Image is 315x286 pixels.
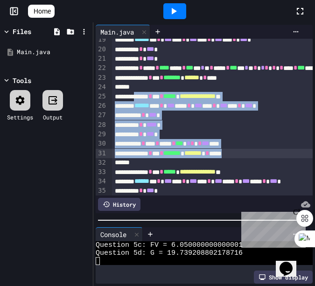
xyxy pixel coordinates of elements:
a: Home [28,5,55,18]
div: 31 [96,149,107,158]
div: 26 [96,101,107,111]
div: 22 [96,63,107,73]
div: Show display [254,271,313,284]
div: 25 [96,92,107,101]
div: 34 [96,177,107,186]
span: Question 5d: G = 19.739208802178716 [96,249,243,257]
div: 30 [96,139,107,148]
div: 23 [96,73,107,83]
div: 28 [96,120,107,130]
div: Chat with us now!Close [4,4,64,59]
div: History [98,198,140,211]
div: Files [13,27,31,36]
div: 19 [96,35,107,44]
span: Question 5c: FV = 6.050000000000001 [96,241,243,249]
div: 24 [96,83,107,92]
div: Tools [13,76,31,85]
div: Main.java [17,48,90,57]
iframe: chat widget [276,249,306,277]
div: Settings [7,113,33,121]
div: 21 [96,54,107,63]
div: Console [96,230,131,239]
div: 27 [96,111,107,120]
iframe: chat widget [238,208,306,248]
div: 35 [96,186,107,195]
div: 29 [96,130,107,139]
div: Output [43,113,63,121]
div: 32 [96,158,107,167]
div: 33 [96,167,107,177]
span: Home [34,7,51,16]
div: Console [96,227,143,241]
div: 20 [96,45,107,54]
div: Main.java [96,27,139,37]
div: Main.java [96,25,150,39]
